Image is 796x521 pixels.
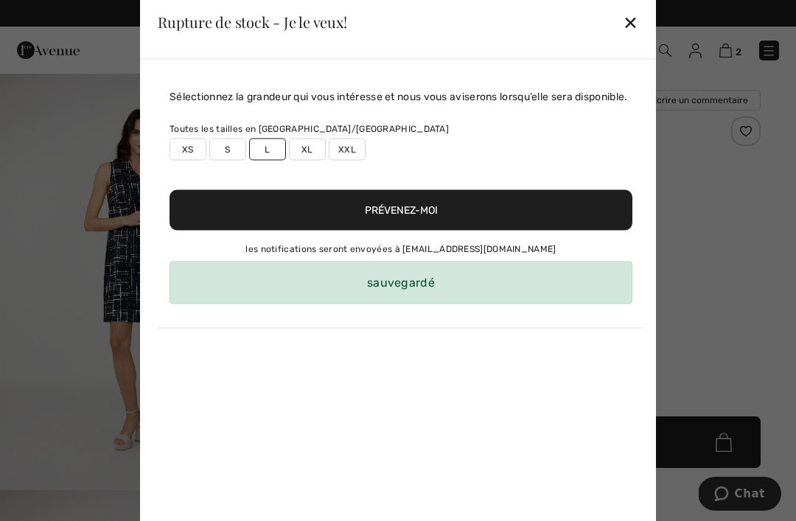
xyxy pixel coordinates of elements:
[170,138,206,160] label: XS
[158,15,346,29] div: Rupture de stock - Je le veux!
[623,7,638,38] div: ✕
[329,138,366,160] label: XXL
[289,138,326,160] label: XL
[170,242,632,255] div: les notifications seront envoyées à [EMAIL_ADDRESS][DOMAIN_NAME]
[36,10,66,24] span: Chat
[209,138,246,160] label: S
[249,138,286,160] label: L
[170,122,632,135] div: Toutes les tailles en [GEOGRAPHIC_DATA]/[GEOGRAPHIC_DATA]
[170,261,632,304] div: sauvegardé
[170,189,632,230] button: Prévenez-moi
[170,88,632,104] div: Sélectionnez la grandeur qui vous intéresse et nous vous aviserons lorsqu’elle sera disponible.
